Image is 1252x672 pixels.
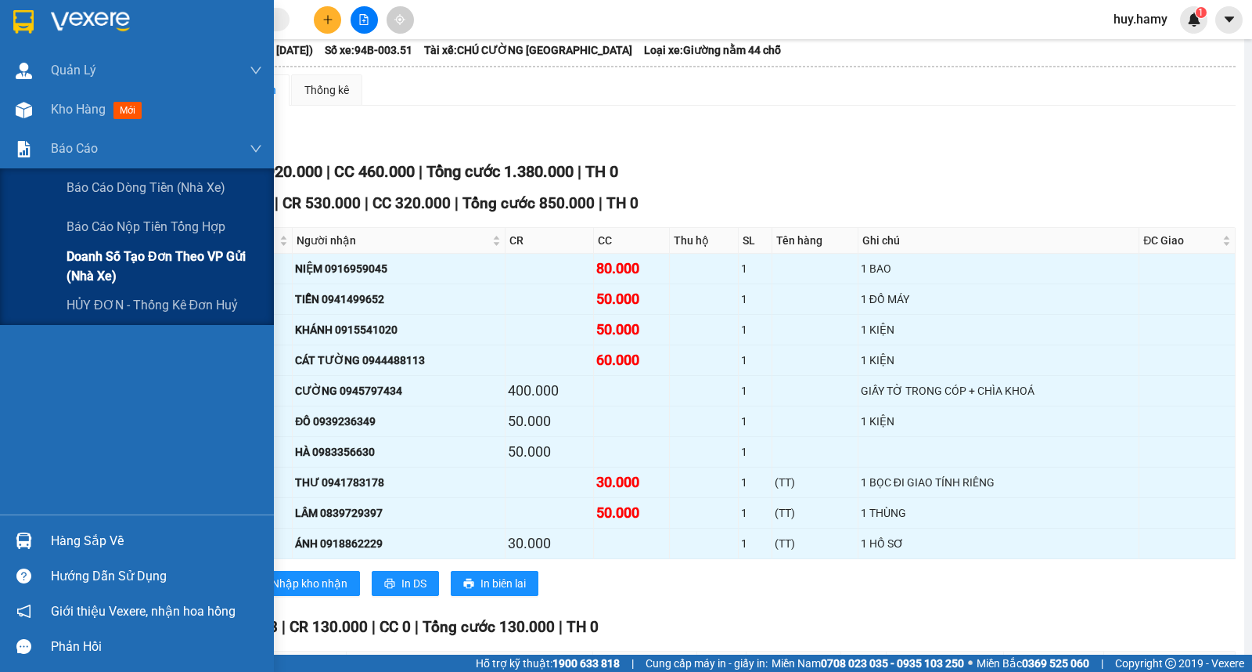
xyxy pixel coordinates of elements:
[596,471,667,493] div: 30.000
[821,657,964,670] strong: 0708 023 035 - 0935 103 250
[741,474,768,491] div: 1
[384,578,395,591] span: printer
[741,443,768,461] div: 1
[394,14,405,25] span: aim
[1215,6,1243,34] button: caret-down
[1196,7,1207,18] sup: 1
[861,413,1137,430] div: 1 KIỆN
[423,618,555,636] span: Tổng cước 130.000
[977,655,1089,672] span: Miền Bắc
[401,575,426,592] span: In DS
[505,228,594,254] th: CR
[508,380,591,402] div: 400.000
[304,81,349,99] div: Thống kê
[741,260,768,277] div: 1
[739,228,772,254] th: SL
[16,63,32,79] img: warehouse-icon
[67,295,238,315] span: HỦY ĐƠN - Thống kê đơn huỷ
[596,502,667,524] div: 50.000
[741,413,768,430] div: 1
[861,382,1137,399] div: GIẤY TỜ TRONG CÓP + CHÌA KHOÁ
[968,660,973,667] span: ⚪️
[861,474,1137,491] div: 1 BỌC ĐI GIAO TÍNH RIÊNG
[113,102,142,119] span: mới
[297,232,489,249] span: Người nhận
[325,42,412,59] span: Số xe: 94B-003.51
[596,319,667,341] div: 50.000
[13,10,34,34] img: logo-vxr
[772,655,964,672] span: Miền Nam
[419,162,423,181] span: |
[295,260,502,277] div: NIỆM 0916959045
[1101,9,1180,29] span: huy.hamy
[295,382,502,399] div: CƯỜNG 0945797434
[295,291,502,308] div: TIỄN 0941499652
[16,569,31,583] span: question-circle
[559,618,563,636] span: |
[644,42,781,59] span: Loại xe: Giường nằm 44 chỗ
[861,260,1137,277] div: 1 BAO
[380,618,411,636] span: CC 0
[585,162,618,181] span: TH 0
[861,352,1137,369] div: 1 KIỆN
[861,535,1137,552] div: 1 HỒ SƠ
[480,575,526,592] span: In biên lai
[741,535,768,552] div: 1
[861,504,1137,522] div: 1 THÙNG
[508,441,591,463] div: 50.000
[51,565,262,588] div: Hướng dẫn sử dụng
[16,604,31,619] span: notification
[415,618,419,636] span: |
[248,618,278,636] span: SL 3
[51,102,106,117] span: Kho hàng
[1022,657,1089,670] strong: 0369 525 060
[599,194,603,212] span: |
[1222,13,1236,27] span: caret-down
[1187,13,1201,27] img: icon-new-feature
[741,504,768,522] div: 1
[295,413,502,430] div: ĐÔ 0939236349
[51,529,262,553] div: Hàng sắp về
[606,194,639,212] span: TH 0
[295,504,502,522] div: LÂM 0839729397
[858,228,1140,254] th: Ghi chú
[462,194,595,212] span: Tổng cước 850.000
[16,533,32,549] img: warehouse-icon
[322,14,333,25] span: plus
[1165,658,1176,669] span: copyright
[275,194,279,212] span: |
[242,162,322,181] span: CR 920.000
[426,162,574,181] span: Tổng cước 1.380.000
[476,655,620,672] span: Hỗ trợ kỹ thuật:
[424,42,632,59] span: Tài xế: CHÚ CƯỜNG [GEOGRAPHIC_DATA]
[372,618,376,636] span: |
[861,291,1137,308] div: 1 ĐỒ MÁY
[508,533,591,555] div: 30.000
[51,602,236,621] span: Giới thiệu Vexere, nhận hoa hồng
[242,571,360,596] button: downloadNhập kho nhận
[372,571,439,596] button: printerIn DS
[16,141,32,157] img: solution-icon
[314,6,341,34] button: plus
[567,618,599,636] span: TH 0
[351,6,378,34] button: file-add
[272,575,347,592] span: Nhập kho nhận
[775,474,855,491] div: (TT)
[67,217,225,237] span: Báo cáo nộp tiền Tổng hợp
[463,578,474,591] span: printer
[250,143,262,155] span: down
[631,655,634,672] span: |
[295,443,502,461] div: HÀ 0983356630
[741,352,768,369] div: 1
[16,102,32,118] img: warehouse-icon
[387,6,414,34] button: aim
[365,194,369,212] span: |
[295,352,502,369] div: CÁT TƯỜNG 0944488113
[250,64,262,77] span: down
[772,228,858,254] th: Tên hàng
[508,410,591,432] div: 50.000
[741,291,768,308] div: 1
[16,639,31,654] span: message
[1198,7,1203,18] span: 1
[326,162,330,181] span: |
